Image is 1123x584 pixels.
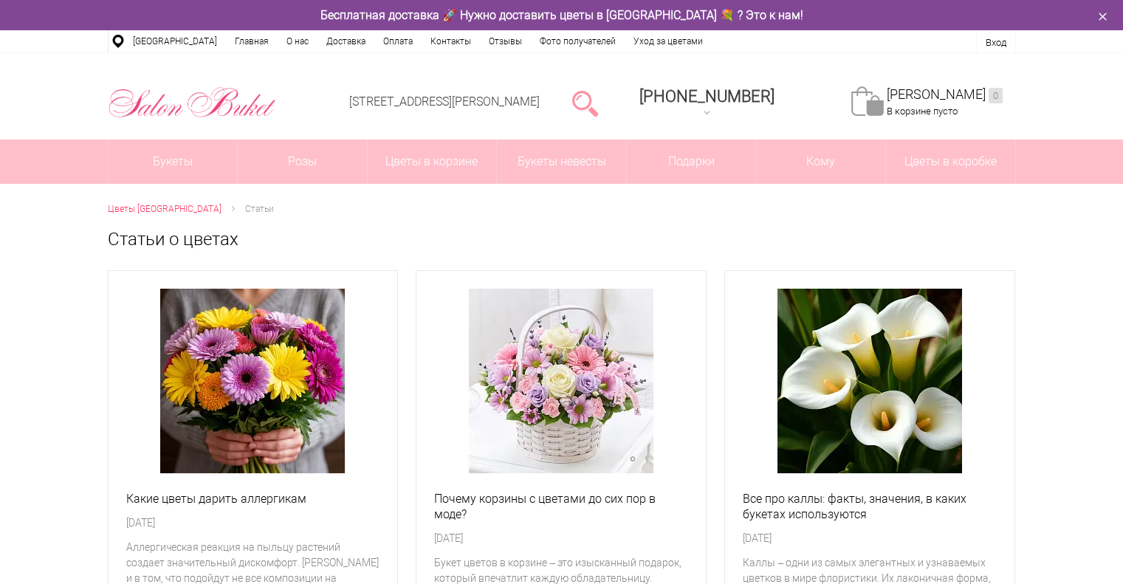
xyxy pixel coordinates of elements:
[743,531,997,546] div: [DATE]
[434,531,688,546] div: [DATE]
[777,289,962,473] img: Все про каллы: факты, значения, в каких букетах используются
[631,82,783,124] a: [PHONE_NUMBER]
[108,204,221,214] span: Цветы [GEOGRAPHIC_DATA]
[124,30,226,52] a: [GEOGRAPHIC_DATA]
[108,202,221,217] a: Цветы [GEOGRAPHIC_DATA]
[469,289,653,473] img: Почему корзины с цветами до сих пор в моде?
[887,86,1003,103] a: [PERSON_NAME]
[349,95,540,109] a: [STREET_ADDRESS][PERSON_NAME]
[627,140,756,184] a: Подарки
[108,226,1016,253] h1: Статьи о цветах
[887,106,958,117] span: В корзине пусто
[480,30,531,52] a: Отзывы
[374,30,422,52] a: Оплата
[434,491,688,522] a: Почему корзины с цветами до сих пор в моде?
[986,37,1006,48] a: Вход
[97,7,1027,23] div: Бесплатная доставка 🚀 Нужно доставить цветы в [GEOGRAPHIC_DATA] 💐 ? Это к нам!
[625,30,712,52] a: Уход за цветами
[756,140,885,184] span: Кому
[160,289,345,473] img: Какие цветы дарить аллергикам
[886,140,1015,184] a: Цветы в коробке
[278,30,317,52] a: О нас
[497,140,626,184] a: Букеты невесты
[245,204,274,214] span: Статьи
[743,491,997,522] a: Все про каллы: факты, значения, в каких букетах используются
[531,30,625,52] a: Фото получателей
[126,515,380,531] div: [DATE]
[109,140,238,184] a: Букеты
[238,140,367,184] a: Розы
[639,87,775,106] div: [PHONE_NUMBER]
[989,88,1003,103] ins: 0
[368,140,497,184] a: Цветы в корзине
[422,30,480,52] a: Контакты
[317,30,374,52] a: Доставка
[126,491,380,506] a: Какие цветы дарить аллергикам
[108,83,277,122] img: Цветы Нижний Новгород
[226,30,278,52] a: Главная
